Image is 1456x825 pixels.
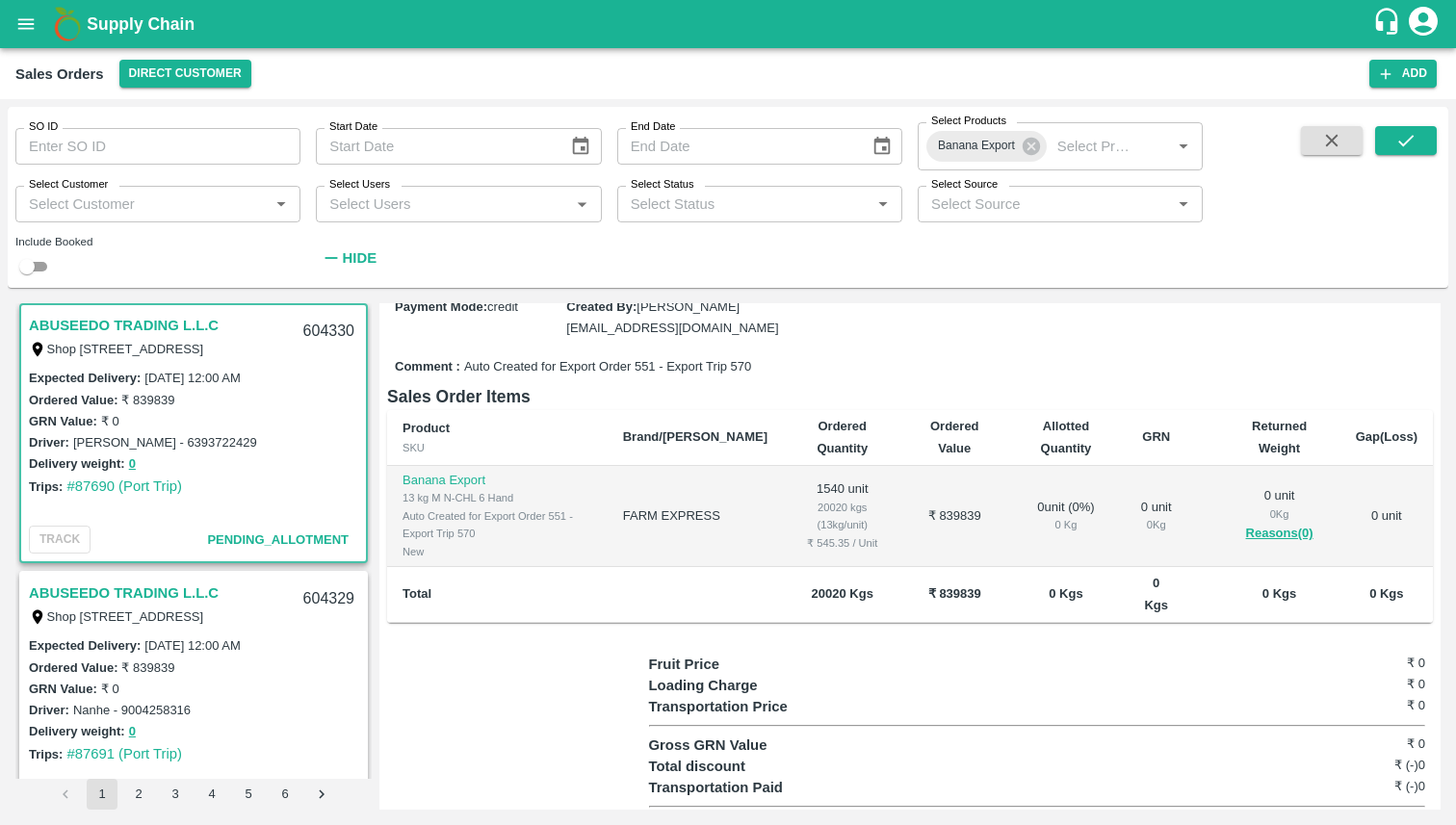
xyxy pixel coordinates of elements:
input: Select Source [923,192,1165,217]
td: 0 unit [1340,466,1433,568]
button: Go to page 4 [196,779,227,810]
a: #87690 (Port Trip) [66,478,182,494]
label: ₹ 0 [101,682,119,696]
label: Delivery weight: [29,456,125,471]
label: Start Date [329,119,377,135]
div: account of current user [1406,4,1441,44]
button: Select DC [119,60,251,88]
label: Expected Delivery : [29,371,141,385]
p: Transportation Paid [649,777,844,798]
h6: ₹ (-)0 [1296,756,1425,775]
button: Go to next page [306,779,337,810]
div: Include Booked [15,233,300,250]
a: #87691 (Port Trip) [66,746,182,761]
label: Select Users [329,177,390,193]
b: Ordered Value [930,419,979,454]
label: Ordered Value: [29,660,117,675]
div: Banana Export [926,131,1047,162]
input: Select Status [623,192,865,217]
div: 0 unit [1140,499,1173,534]
div: 13 kg M N-CHL 6 Hand [403,489,592,506]
b: Gap(Loss) [1356,429,1417,444]
b: 0 Kgs [1049,586,1082,601]
img: logo [48,5,87,43]
button: Open [1171,192,1196,217]
label: Driver: [29,703,69,717]
button: Go to page 2 [123,779,154,810]
label: Comment : [395,358,460,376]
input: Select Products [1050,134,1141,159]
label: [DATE] 12:00 AM [144,638,240,653]
b: 20020 Kgs [812,586,873,601]
label: GRN Value: [29,414,97,428]
div: 0 unit [1234,487,1324,545]
label: ₹ 839839 [121,660,174,675]
label: [DATE] 12:00 AM [144,371,240,385]
p: Gross GRN Value [649,735,844,756]
input: Enter SO ID [15,128,300,165]
div: ₹ 545.35 / Unit [798,534,887,552]
label: Trips: [29,479,63,494]
label: Ordered Value: [29,393,117,407]
button: Reasons(0) [1234,523,1324,545]
strong: Hide [343,250,377,266]
label: ₹ 0 [101,414,119,428]
nav: pagination navigation [47,779,340,810]
b: GRN [1142,429,1170,444]
label: Payment Mode : [395,299,487,314]
button: Add [1369,60,1437,88]
button: Go to page 3 [160,779,191,810]
div: Auto Created for Export Order 551 - Export Trip 570 [403,507,592,543]
label: Driver: [29,435,69,450]
span: credit [487,299,518,314]
b: Brand/[PERSON_NAME] [623,429,767,444]
label: Select Customer [29,177,108,193]
div: 0 Kg [1023,516,1109,533]
input: End Date [617,128,856,165]
label: Delivery weight: [29,724,125,738]
label: End Date [631,119,675,135]
button: Go to page 5 [233,779,264,810]
h6: ₹ 0 [1296,675,1425,694]
label: Select Status [631,177,694,193]
label: [PERSON_NAME] - 6393722429 [73,435,257,450]
p: Total discount [649,756,844,777]
a: ABUSEEDO TRADING L.L.C [29,580,219,606]
div: 604330 [292,309,366,354]
button: Open [269,192,294,217]
label: Trips: [29,747,63,761]
p: Loading Charge [649,675,844,696]
div: 0 Kg [1234,505,1324,523]
h6: Sales Order Items [387,383,1433,410]
div: SKU [403,439,592,456]
div: 0 Kg [1140,516,1173,533]
button: Open [569,192,594,217]
label: ₹ 839839 [121,393,174,407]
button: Go to page 6 [270,779,300,810]
td: 1540 unit [783,466,902,568]
b: 0 Kgs [1369,586,1403,601]
label: Created By : [566,299,637,314]
b: 0 Kgs [1144,576,1168,611]
div: 604329 [292,577,366,622]
b: Product [403,421,450,435]
span: Banana Export [926,136,1027,156]
div: 20020 kgs (13kg/unit) [798,499,887,534]
div: 0 unit ( 0 %) [1023,499,1109,534]
input: Select Customer [21,192,263,217]
a: ABUSEEDO TRADING L.L.C [29,313,219,338]
b: Ordered Quantity [817,419,868,454]
span: Auto Created for Export Order 551 - Export Trip 570 [464,358,751,376]
h6: ₹ (-)0 [1296,777,1425,796]
input: Start Date [316,128,555,165]
b: Total [403,586,431,601]
b: Allotted Quantity [1041,419,1092,454]
button: Hide [316,242,381,274]
p: Banana Export [403,472,592,490]
label: SO ID [29,119,58,135]
label: Shop [STREET_ADDRESS] [47,609,204,624]
label: GRN Value: [29,682,97,696]
button: Open [1171,134,1196,159]
label: Expected Delivery : [29,638,141,653]
b: Supply Chain [87,14,195,34]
